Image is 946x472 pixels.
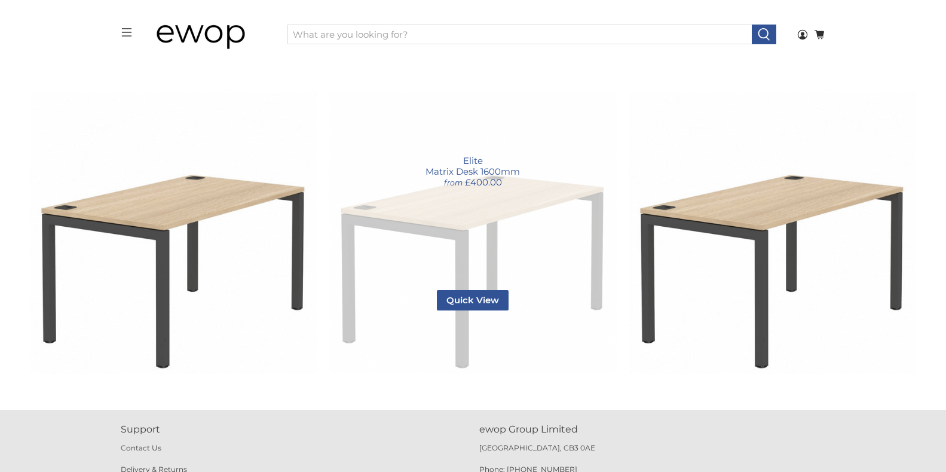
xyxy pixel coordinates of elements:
[121,422,467,437] p: Support
[30,86,317,374] img: Elite Office Matrix Desk 1200mm Chester Oak with Chester Oak Edge
[329,86,617,374] a: Matrix Desk 1600mm
[121,443,161,452] a: Contact Us
[287,25,752,45] input: What are you looking for?
[629,86,916,374] img: Elite Office Matrix Desk 1200mm Chester Oak with Chester Oak Edge
[479,443,826,464] p: [GEOGRAPHIC_DATA], CB3 0AE
[437,290,509,310] span: Quick View
[479,422,826,437] p: ewop Group Limited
